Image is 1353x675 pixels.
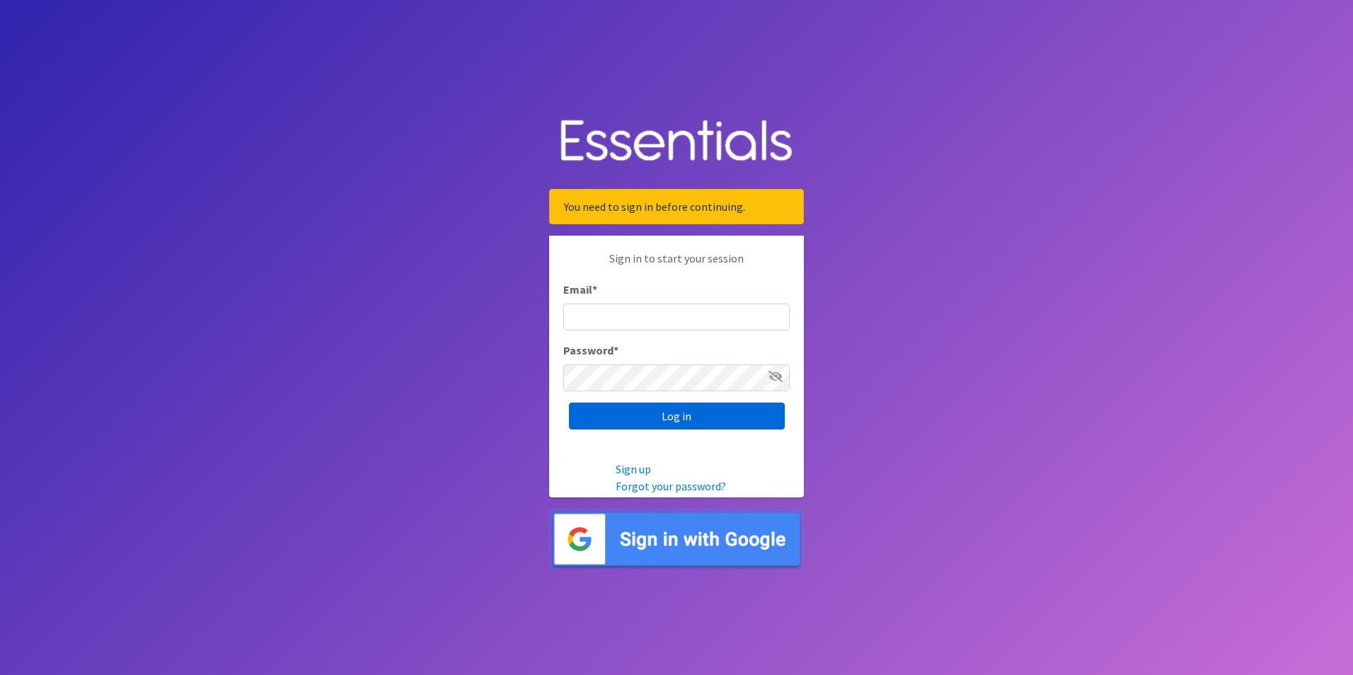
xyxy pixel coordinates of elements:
p: Sign in to start your session [563,250,790,281]
label: Password [563,342,618,359]
input: Log in [569,403,785,429]
a: Forgot your password? [616,479,726,493]
abbr: required [592,282,597,296]
label: Email [563,281,597,298]
img: Sign in with Google [549,509,804,570]
img: Human Essentials [549,105,804,178]
abbr: required [614,343,618,357]
a: Sign up [616,462,651,476]
div: You need to sign in before continuing. [549,189,804,224]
